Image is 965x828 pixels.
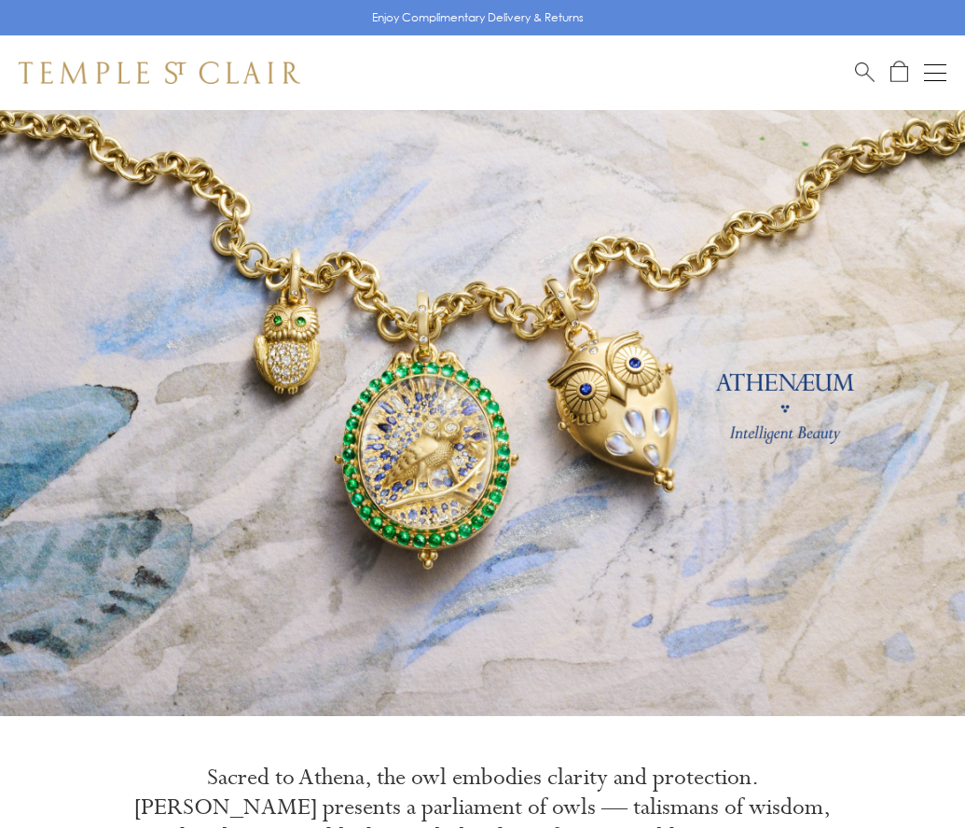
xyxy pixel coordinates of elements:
button: Open navigation [924,62,946,84]
img: Temple St. Clair [19,62,300,84]
a: Open Shopping Bag [890,61,908,84]
a: Search [855,61,875,84]
p: Enjoy Complimentary Delivery & Returns [372,8,584,27]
